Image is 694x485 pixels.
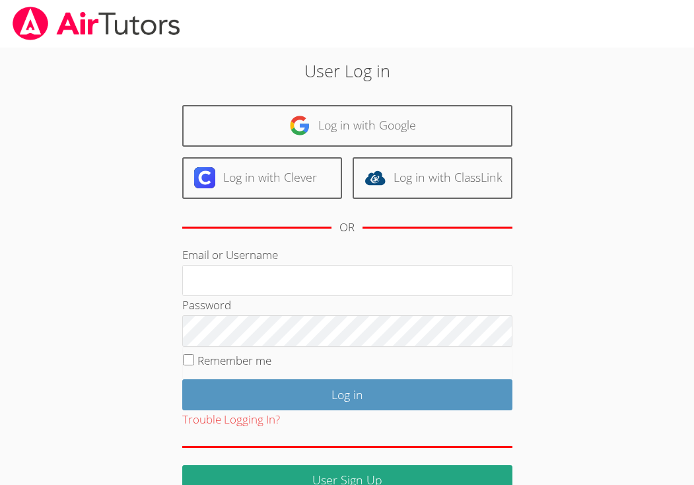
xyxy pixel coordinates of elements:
button: Trouble Logging In? [182,410,280,429]
a: Log in with ClassLink [353,157,512,199]
a: Log in with Clever [182,157,342,199]
img: google-logo-50288ca7cdecda66e5e0955fdab243c47b7ad437acaf1139b6f446037453330a.svg [289,115,310,136]
label: Password [182,297,231,313]
img: airtutors_banner-c4298cdbf04f3fff15de1276eac7730deb9818008684d7c2e4769d2f7ddbe033.png [11,7,182,40]
input: Log in [182,379,512,410]
div: OR [339,218,355,237]
img: classlink-logo-d6bb404cc1216ec64c9a2012d9dc4662098be43eaf13dc465df04b49fa7ab582.svg [364,167,386,188]
img: clever-logo-6eab21bc6e7a338710f1a6ff85c0baf02591cd810cc4098c63d3a4b26e2feb20.svg [194,167,215,188]
a: Log in with Google [182,105,512,147]
h2: User Log in [97,58,597,83]
label: Remember me [197,353,271,368]
label: Email or Username [182,247,278,262]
